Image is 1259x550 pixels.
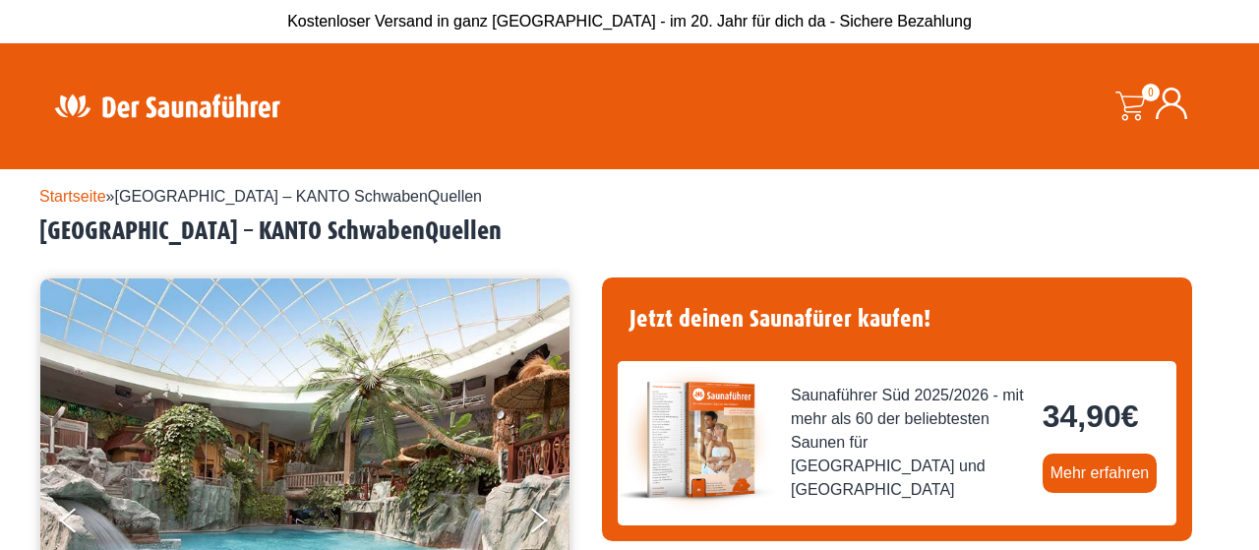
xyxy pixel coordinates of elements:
[39,216,1220,247] h2: [GEOGRAPHIC_DATA] – KANTO SchwabenQuellen
[39,188,482,205] span: »
[1142,84,1160,101] span: 0
[1043,398,1139,434] bdi: 34,90
[1043,454,1158,493] a: Mehr erfahren
[287,13,972,30] span: Kostenloser Versand in ganz [GEOGRAPHIC_DATA] - im 20. Jahr für dich da - Sichere Bezahlung
[791,384,1027,502] span: Saunaführer Süd 2025/2026 - mit mehr als 60 der beliebtesten Saunen für [GEOGRAPHIC_DATA] und [GE...
[39,188,106,205] a: Startseite
[618,293,1176,345] h4: Jetzt deinen Saunafürer kaufen!
[618,361,775,519] img: der-saunafuehrer-2025-sued.jpg
[115,188,482,205] span: [GEOGRAPHIC_DATA] – KANTO SchwabenQuellen
[60,500,109,549] button: Previous
[527,500,576,549] button: Next
[1121,398,1139,434] span: €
